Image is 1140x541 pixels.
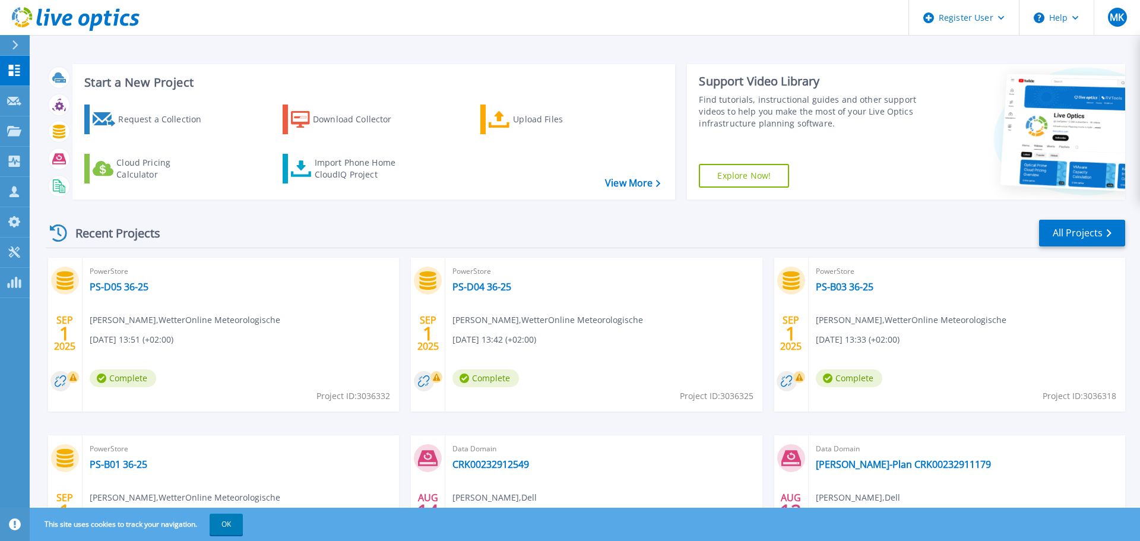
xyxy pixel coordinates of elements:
span: MK [1110,12,1124,22]
a: PS-B01 36-25 [90,458,147,470]
span: Project ID: 3036318 [1043,390,1116,403]
span: PowerStore [90,265,392,278]
span: [DATE] 13:33 (+02:00) [816,333,900,346]
a: Upload Files [480,105,613,134]
a: Cloud Pricing Calculator [84,154,217,184]
span: 14 [417,506,439,516]
span: [DATE] 13:42 (+02:00) [452,333,536,346]
span: PowerStore [90,442,392,455]
a: Download Collector [283,105,415,134]
div: SEP 2025 [780,312,802,355]
span: Data Domain [452,442,755,455]
div: Upload Files [513,107,608,131]
div: AUG 2025 [780,489,802,533]
div: Request a Collection [118,107,213,131]
span: [PERSON_NAME] , Dell [816,491,900,504]
span: 1 [786,328,796,338]
a: All Projects [1039,220,1125,246]
span: PowerStore [452,265,755,278]
span: Data Domain [816,442,1118,455]
span: 1 [423,328,433,338]
a: PS-D05 36-25 [90,281,148,293]
span: Project ID: 3036332 [316,390,390,403]
div: Find tutorials, instructional guides and other support videos to help you make the most of your L... [699,94,922,129]
div: SEP 2025 [53,489,76,533]
a: Explore Now! [699,164,789,188]
a: View More [605,178,660,189]
span: This site uses cookies to track your navigation. [33,514,243,535]
a: Request a Collection [84,105,217,134]
div: Support Video Library [699,74,922,89]
div: SEP 2025 [53,312,76,355]
span: Complete [90,369,156,387]
span: [PERSON_NAME] , WetterOnline Meteorologische [90,314,280,327]
div: AUG 2025 [417,489,439,533]
button: OK [210,514,243,535]
div: Cloud Pricing Calculator [116,157,211,181]
span: 12 [780,506,802,516]
span: [PERSON_NAME] , WetterOnline Meteorologische [816,314,1006,327]
h3: Start a New Project [84,76,660,89]
div: SEP 2025 [417,312,439,355]
span: [PERSON_NAME] , WetterOnline Meteorologische [452,314,643,327]
span: [PERSON_NAME] , WetterOnline Meteorologische [90,491,280,504]
span: PowerStore [816,265,1118,278]
div: Recent Projects [46,219,176,248]
span: Complete [452,369,519,387]
span: 1 [59,506,70,516]
div: Download Collector [313,107,408,131]
span: [DATE] 13:51 (+02:00) [90,333,173,346]
div: Import Phone Home CloudIQ Project [315,157,407,181]
a: CRK00232912549 [452,458,529,470]
a: PS-B03 36-25 [816,281,873,293]
span: 1 [59,328,70,338]
span: Complete [816,369,882,387]
span: Project ID: 3036325 [680,390,753,403]
a: [PERSON_NAME]-Plan CRK00232911179 [816,458,991,470]
a: PS-D04 36-25 [452,281,511,293]
span: [PERSON_NAME] , Dell [452,491,537,504]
